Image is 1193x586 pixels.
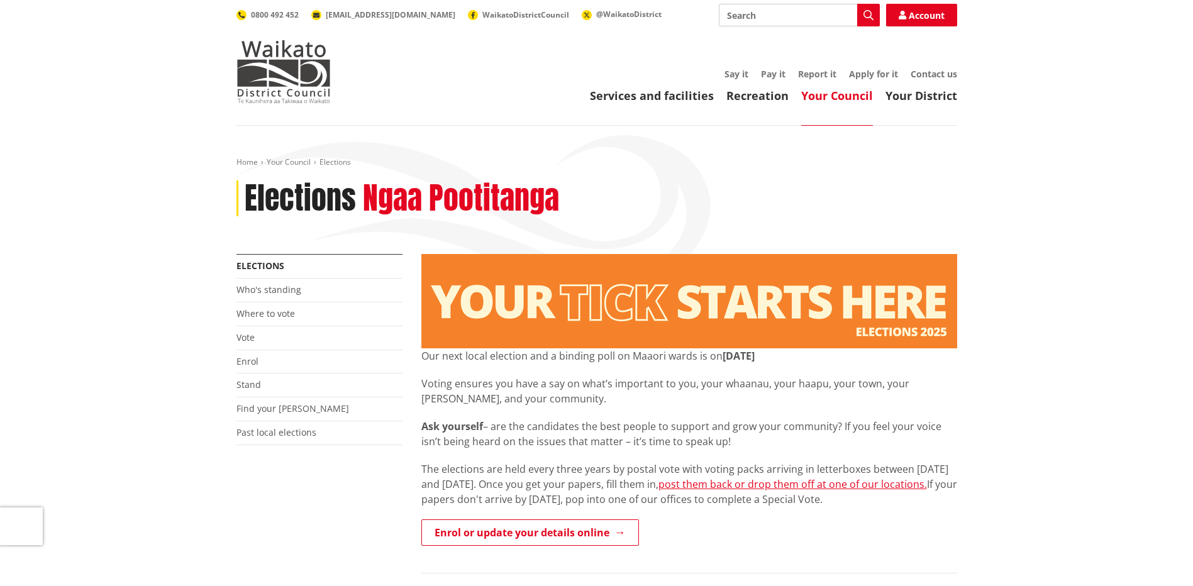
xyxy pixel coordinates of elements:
[421,519,639,546] a: Enrol or update your details online
[723,349,755,363] strong: [DATE]
[236,355,258,367] a: Enrol
[236,402,349,414] a: Find your [PERSON_NAME]
[482,9,569,20] span: WaikatoDistrictCouncil
[719,4,880,26] input: Search input
[596,9,662,19] span: @WaikatoDistrict
[886,4,957,26] a: Account
[798,68,836,80] a: Report it
[421,419,483,433] strong: Ask yourself
[236,284,301,296] a: Who's standing
[267,157,311,167] a: Your Council
[236,260,284,272] a: Elections
[421,419,957,449] p: – are the candidates the best people to support and grow your community? If you feel your voice i...
[311,9,455,20] a: [EMAIL_ADDRESS][DOMAIN_NAME]
[363,180,559,217] h2: Ngaa Pootitanga
[421,348,957,363] p: Our next local election and a binding poll on Maaori wards is on
[319,157,351,167] span: Elections
[236,157,957,168] nav: breadcrumb
[590,88,714,103] a: Services and facilities
[236,9,299,20] a: 0800 492 452
[468,9,569,20] a: WaikatoDistrictCouncil
[421,254,957,348] img: Elections - Website banner
[245,180,356,217] h1: Elections
[582,9,662,19] a: @WaikatoDistrict
[726,88,789,103] a: Recreation
[849,68,898,80] a: Apply for it
[421,462,957,507] p: The elections are held every three years by postal vote with voting packs arriving in letterboxes...
[236,379,261,390] a: Stand
[236,157,258,167] a: Home
[236,331,255,343] a: Vote
[724,68,748,80] a: Say it
[911,68,957,80] a: Contact us
[761,68,785,80] a: Pay it
[885,88,957,103] a: Your District
[421,376,957,406] p: Voting ensures you have a say on what’s important to you, your whaanau, your haapu, your town, yo...
[801,88,873,103] a: Your Council
[236,307,295,319] a: Where to vote
[236,426,316,438] a: Past local elections
[236,40,331,103] img: Waikato District Council - Te Kaunihera aa Takiwaa o Waikato
[658,477,927,491] a: post them back or drop them off at one of our locations.
[326,9,455,20] span: [EMAIL_ADDRESS][DOMAIN_NAME]
[251,9,299,20] span: 0800 492 452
